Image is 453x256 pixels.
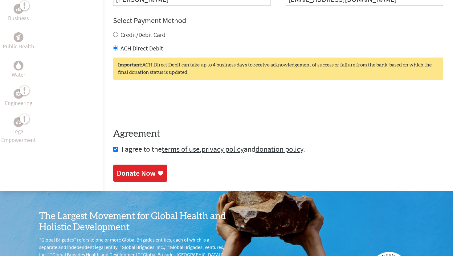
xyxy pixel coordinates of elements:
a: Public HealthPublic Health [3,32,34,51]
span: I agree to the , and . [121,144,305,154]
p: Business [8,14,29,22]
p: Public Health [3,42,34,51]
div: Engineering [14,89,23,99]
div: Donate Now [117,168,156,178]
a: donation policy [255,144,303,154]
p: Legal Empowerment [1,127,36,144]
a: Donate Now [113,165,167,182]
strong: Important: [118,62,142,67]
a: EngineeringEngineering [5,89,32,107]
label: ACH Direct Debit [120,44,163,52]
div: Legal Empowerment [14,117,23,127]
p: Water [12,70,25,79]
div: Water [14,61,23,70]
img: Engineering [16,91,21,96]
div: Business [14,4,23,14]
a: privacy policy [202,144,244,154]
div: ACH Direct Debit can take up to 4 business days to receive acknowledgement of success or failure ... [113,58,443,80]
img: Water [16,62,21,69]
iframe: reCAPTCHA [113,92,207,116]
a: BusinessBusiness [8,4,29,22]
img: Legal Empowerment [16,120,21,124]
a: Legal EmpowermentLegal Empowerment [1,117,36,144]
img: Business [16,6,21,11]
a: WaterWater [12,61,25,79]
p: Engineering [5,99,32,107]
h4: Agreement [113,128,443,139]
div: Public Health [14,32,23,42]
img: Public Health [16,34,21,40]
h3: The Largest Movement for Global Health and Holistic Development [39,211,226,233]
label: Credit/Debit Card [120,31,165,38]
h4: Select Payment Method [113,16,443,26]
a: terms of use [162,144,200,154]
